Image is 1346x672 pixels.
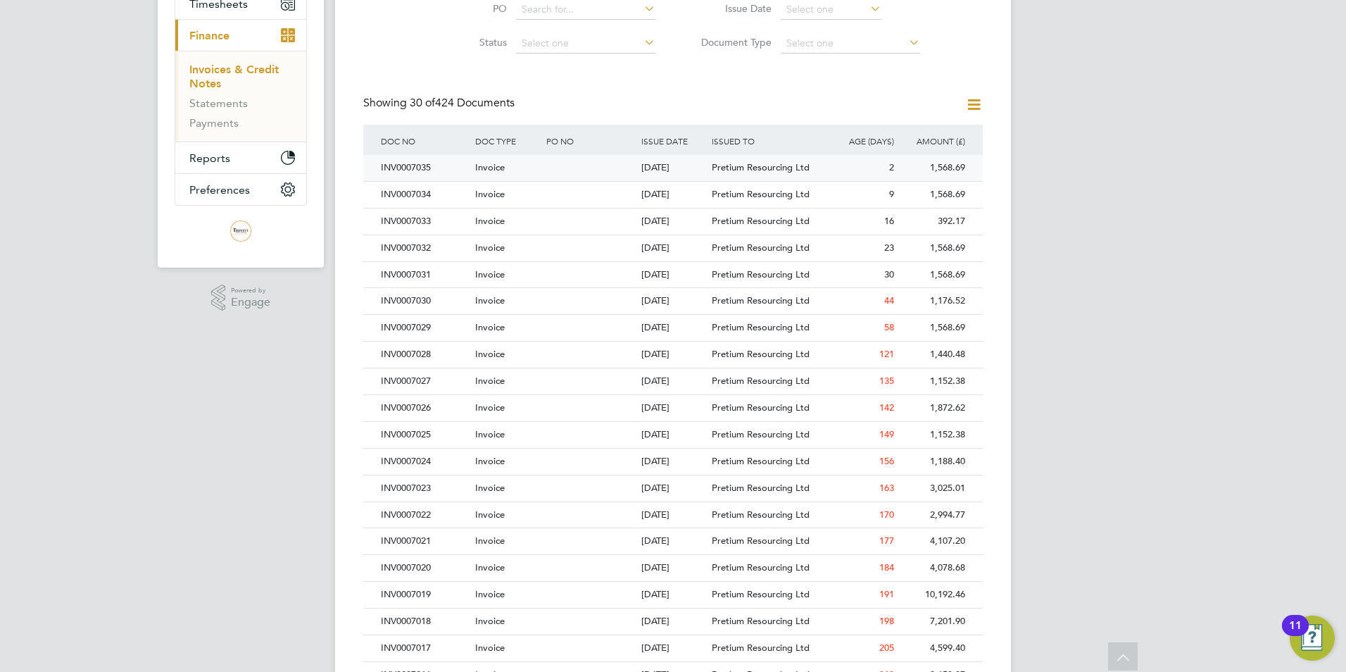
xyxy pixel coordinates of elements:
div: Finance [175,51,306,142]
span: Pretium Resourcing Ltd [712,561,810,573]
div: INV0007022 [377,502,472,528]
span: Invoice [475,294,505,306]
div: 1,568.69 [898,315,969,341]
span: Invoice [475,321,505,333]
div: 1,176.52 [898,288,969,314]
div: 4,599.40 [898,635,969,661]
div: [DATE] [638,395,709,421]
span: Pretium Resourcing Ltd [712,509,810,521]
div: [DATE] [638,155,709,181]
div: INV0007017 [377,635,472,661]
span: 121 [879,348,894,360]
div: INV0007024 [377,449,472,475]
div: [DATE] [638,342,709,368]
a: Powered byEngage [211,285,271,311]
div: [DATE] [638,262,709,288]
span: 198 [879,615,894,627]
span: 23 [884,242,894,254]
span: Invoice [475,215,505,227]
span: 177 [879,535,894,547]
div: INV0007026 [377,395,472,421]
span: Engage [231,297,270,309]
div: [DATE] [638,315,709,341]
div: [DATE] [638,235,709,261]
div: ISSUE DATE [638,125,709,157]
div: [DATE] [638,635,709,661]
button: Open Resource Center, 11 new notifications [1290,616,1335,661]
div: INV0007029 [377,315,472,341]
span: Pretium Resourcing Ltd [712,642,810,654]
span: 58 [884,321,894,333]
div: 2,994.77 [898,502,969,528]
span: Finance [189,29,229,42]
div: 1,152.38 [898,368,969,394]
button: Reports [175,142,306,173]
span: 156 [879,455,894,467]
div: AMOUNT (£) [898,125,969,157]
div: [DATE] [638,449,709,475]
div: [DATE] [638,209,709,235]
span: Pretium Resourcing Ltd [712,188,810,200]
div: [DATE] [638,368,709,394]
div: [DATE] [638,582,709,608]
div: 11 [1289,626,1302,644]
div: INV0007023 [377,475,472,502]
span: Invoice [475,561,505,573]
div: INV0007035 [377,155,472,181]
span: Pretium Resourcing Ltd [712,161,810,173]
span: 44 [884,294,894,306]
span: Pretium Resourcing Ltd [712,321,810,333]
span: Invoice [475,348,505,360]
span: Invoice [475,535,505,547]
span: Reports [189,151,230,165]
div: 1,568.69 [898,262,969,288]
span: 163 [879,482,894,494]
div: [DATE] [638,475,709,502]
div: INV0007028 [377,342,472,368]
span: Invoice [475,242,505,254]
div: INV0007019 [377,582,472,608]
img: trevettgroup-logo-retina.png [229,220,252,242]
div: 1,152.38 [898,422,969,448]
span: 9 [889,188,894,200]
a: Invoices & Credit Notes [189,63,279,90]
button: Preferences [175,174,306,205]
div: PO NO [543,125,637,157]
span: Invoice [475,509,505,521]
div: INV0007034 [377,182,472,208]
div: DOC TYPE [472,125,543,157]
div: [DATE] [638,555,709,581]
span: 191 [879,588,894,600]
div: 392.17 [898,209,969,235]
span: 205 [879,642,894,654]
div: INV0007027 [377,368,472,394]
span: 30 [884,268,894,280]
span: Pretium Resourcing Ltd [712,242,810,254]
div: ISSUED TO [708,125,826,157]
div: AGE (DAYS) [826,125,898,157]
span: Invoice [475,615,505,627]
button: Finance [175,20,306,51]
div: INV0007021 [377,528,472,554]
div: 10,192.46 [898,582,969,608]
div: INV0007030 [377,288,472,314]
div: [DATE] [638,182,709,208]
div: INV0007032 [377,235,472,261]
span: 2 [889,161,894,173]
div: 1,568.69 [898,155,969,181]
div: DOC NO [377,125,472,157]
span: Pretium Resourcing Ltd [712,588,810,600]
div: [DATE] [638,609,709,635]
input: Select one [517,34,655,54]
span: Pretium Resourcing Ltd [712,375,810,387]
div: 3,025.01 [898,475,969,502]
div: INV0007031 [377,262,472,288]
div: 1,188.40 [898,449,969,475]
label: Document Type [691,36,772,49]
span: 30 of [410,96,435,110]
span: Invoice [475,455,505,467]
span: Invoice [475,428,505,440]
span: 149 [879,428,894,440]
span: 170 [879,509,894,521]
label: Issue Date [691,2,772,15]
